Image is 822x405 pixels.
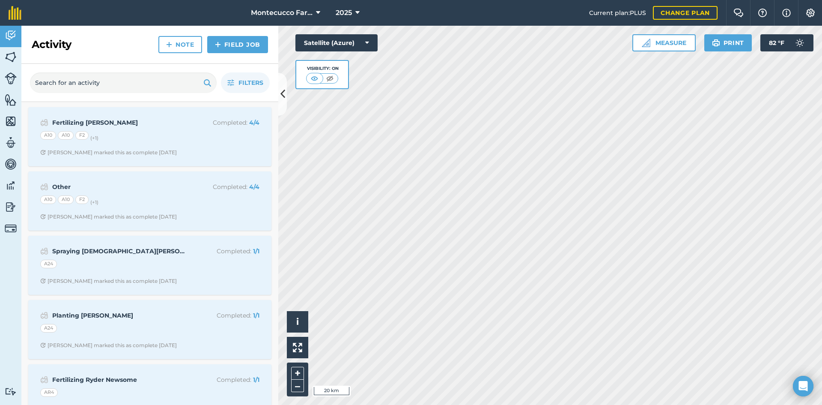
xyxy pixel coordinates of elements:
a: Change plan [653,6,718,20]
div: A24 [40,324,57,333]
strong: 1 / 1 [253,247,259,255]
div: Visibility: On [306,65,339,72]
img: Clock with arrow pointing clockwise [40,278,46,284]
img: svg+xml;base64,PHN2ZyB4bWxucz0iaHR0cDovL3d3dy53My5vcmcvMjAwMC9zdmciIHdpZHRoPSIxNCIgaGVpZ2h0PSIyNC... [215,39,221,50]
button: Satellite (Azure) [295,34,378,51]
img: Clock with arrow pointing clockwise [40,214,46,219]
img: svg+xml;base64,PHN2ZyB4bWxucz0iaHR0cDovL3d3dy53My5vcmcvMjAwMC9zdmciIHdpZHRoPSIxNyIgaGVpZ2h0PSIxNy... [782,8,791,18]
small: (+ 1 ) [90,199,98,205]
span: i [296,316,299,327]
div: A10 [58,131,74,140]
strong: 4 / 4 [249,119,259,126]
div: A10 [40,195,56,204]
img: svg+xml;base64,PD94bWwgdmVyc2lvbj0iMS4wIiBlbmNvZGluZz0idXRmLTgiPz4KPCEtLSBHZW5lcmF0b3I6IEFkb2JlIE... [5,179,17,192]
p: Completed : [191,311,259,320]
img: fieldmargin Logo [9,6,21,20]
img: svg+xml;base64,PD94bWwgdmVyc2lvbj0iMS4wIiBlbmNvZGluZz0idXRmLTgiPz4KPCEtLSBHZW5lcmF0b3I6IEFkb2JlIE... [5,201,17,213]
div: F2 [75,131,89,140]
img: svg+xml;base64,PD94bWwgdmVyc2lvbj0iMS4wIiBlbmNvZGluZz0idXRmLTgiPz4KPCEtLSBHZW5lcmF0b3I6IEFkb2JlIE... [5,136,17,149]
div: F2 [75,195,89,204]
img: svg+xml;base64,PHN2ZyB4bWxucz0iaHR0cDovL3d3dy53My5vcmcvMjAwMC9zdmciIHdpZHRoPSIxOSIgaGVpZ2h0PSIyNC... [712,38,720,48]
button: Measure [632,34,696,51]
div: [PERSON_NAME] marked this as complete [DATE] [40,213,177,220]
strong: Other [52,182,188,192]
button: i [287,311,308,333]
span: 2025 [336,8,352,18]
button: 82 °F [760,34,813,51]
a: OtherCompleted: 4/4A10A10F2(+1)Clock with arrow pointing clockwise[PERSON_NAME] marked this as co... [33,177,266,225]
img: svg+xml;base64,PHN2ZyB4bWxucz0iaHR0cDovL3d3dy53My5vcmcvMjAwMC9zdmciIHdpZHRoPSI1NiIgaGVpZ2h0PSI2MC... [5,115,17,128]
div: [PERSON_NAME] marked this as complete [DATE] [40,342,177,349]
img: svg+xml;base64,PHN2ZyB4bWxucz0iaHR0cDovL3d3dy53My5vcmcvMjAwMC9zdmciIHdpZHRoPSIxOSIgaGVpZ2h0PSIyNC... [203,78,211,88]
strong: Planting [PERSON_NAME] [52,311,188,320]
a: Fertilizing [PERSON_NAME]Completed: 4/4A10A10F2(+1)Clock with arrow pointing clockwise[PERSON_NAM... [33,112,266,161]
img: svg+xml;base64,PHN2ZyB4bWxucz0iaHR0cDovL3d3dy53My5vcmcvMjAwMC9zdmciIHdpZHRoPSI1NiIgaGVpZ2h0PSI2MC... [5,93,17,106]
p: Completed : [191,375,259,384]
div: A24 [40,260,57,268]
strong: 1 / 1 [253,376,259,384]
button: – [291,380,304,392]
img: svg+xml;base64,PHN2ZyB4bWxucz0iaHR0cDovL3d3dy53My5vcmcvMjAwMC9zdmciIHdpZHRoPSI1NiIgaGVpZ2h0PSI2MC... [5,51,17,63]
img: svg+xml;base64,PD94bWwgdmVyc2lvbj0iMS4wIiBlbmNvZGluZz0idXRmLTgiPz4KPCEtLSBHZW5lcmF0b3I6IEFkb2JlIE... [5,29,17,42]
img: svg+xml;base64,PD94bWwgdmVyc2lvbj0iMS4wIiBlbmNvZGluZz0idXRmLTgiPz4KPCEtLSBHZW5lcmF0b3I6IEFkb2JlIE... [40,246,48,256]
img: Clock with arrow pointing clockwise [40,150,46,155]
img: A question mark icon [757,9,768,17]
img: svg+xml;base64,PD94bWwgdmVyc2lvbj0iMS4wIiBlbmNvZGluZz0idXRmLTgiPz4KPCEtLSBHZW5lcmF0b3I6IEFkb2JlIE... [40,375,48,385]
img: svg+xml;base64,PHN2ZyB4bWxucz0iaHR0cDovL3d3dy53My5vcmcvMjAwMC9zdmciIHdpZHRoPSIxNCIgaGVpZ2h0PSIyNC... [166,39,172,50]
p: Completed : [191,246,259,256]
p: Completed : [191,182,259,192]
img: Four arrows, one pointing top left, one top right, one bottom right and the last bottom left [293,343,302,352]
strong: Spraying [DEMOGRAPHIC_DATA][PERSON_NAME] [PERSON_NAME] [52,246,188,256]
input: Search for an activity [30,72,217,93]
img: svg+xml;base64,PHN2ZyB4bWxucz0iaHR0cDovL3d3dy53My5vcmcvMjAwMC9zdmciIHdpZHRoPSI1MCIgaGVpZ2h0PSI0MC... [309,74,320,83]
button: Filters [221,72,270,93]
img: A cog icon [805,9,816,17]
span: Montecucco Farms [251,8,313,18]
div: Open Intercom Messenger [793,376,813,396]
img: svg+xml;base64,PHN2ZyB4bWxucz0iaHR0cDovL3d3dy53My5vcmcvMjAwMC9zdmciIHdpZHRoPSI1MCIgaGVpZ2h0PSI0MC... [325,74,335,83]
a: Spraying [DEMOGRAPHIC_DATA][PERSON_NAME] [PERSON_NAME]Completed: 1/1A24Clock with arrow pointing ... [33,241,266,290]
div: AR4 [40,388,58,397]
img: svg+xml;base64,PD94bWwgdmVyc2lvbj0iMS4wIiBlbmNvZGluZz0idXRmLTgiPz4KPCEtLSBHZW5lcmF0b3I6IEFkb2JlIE... [5,222,17,234]
span: 82 ° F [769,34,784,51]
img: svg+xml;base64,PD94bWwgdmVyc2lvbj0iMS4wIiBlbmNvZGluZz0idXRmLTgiPz4KPCEtLSBHZW5lcmF0b3I6IEFkb2JlIE... [5,158,17,171]
strong: 1 / 1 [253,312,259,319]
button: Print [704,34,752,51]
span: Filters [238,78,263,87]
img: Two speech bubbles overlapping with the left bubble in the forefront [733,9,744,17]
div: [PERSON_NAME] marked this as complete [DATE] [40,149,177,156]
img: svg+xml;base64,PD94bWwgdmVyc2lvbj0iMS4wIiBlbmNvZGluZz0idXRmLTgiPz4KPCEtLSBHZW5lcmF0b3I6IEFkb2JlIE... [40,310,48,321]
a: Note [158,36,202,53]
strong: 4 / 4 [249,183,259,191]
small: (+ 1 ) [90,135,98,141]
div: A10 [58,195,74,204]
img: svg+xml;base64,PD94bWwgdmVyc2lvbj0iMS4wIiBlbmNvZGluZz0idXRmLTgiPz4KPCEtLSBHZW5lcmF0b3I6IEFkb2JlIE... [5,387,17,396]
strong: Fertilizing [PERSON_NAME] [52,118,188,127]
strong: Fertilizing Ryder Newsome [52,375,188,384]
img: svg+xml;base64,PD94bWwgdmVyc2lvbj0iMS4wIiBlbmNvZGluZz0idXRmLTgiPz4KPCEtLSBHZW5lcmF0b3I6IEFkb2JlIE... [40,182,48,192]
img: svg+xml;base64,PD94bWwgdmVyc2lvbj0iMS4wIiBlbmNvZGluZz0idXRmLTgiPz4KPCEtLSBHZW5lcmF0b3I6IEFkb2JlIE... [791,34,808,51]
img: Clock with arrow pointing clockwise [40,342,46,348]
img: svg+xml;base64,PD94bWwgdmVyc2lvbj0iMS4wIiBlbmNvZGluZz0idXRmLTgiPz4KPCEtLSBHZW5lcmF0b3I6IEFkb2JlIE... [40,117,48,128]
p: Completed : [191,118,259,127]
button: + [291,367,304,380]
h2: Activity [32,38,71,51]
a: Planting [PERSON_NAME]Completed: 1/1A24Clock with arrow pointing clockwise[PERSON_NAME] marked th... [33,305,266,354]
span: Current plan : PLUS [589,8,646,18]
div: [PERSON_NAME] marked this as complete [DATE] [40,278,177,285]
div: A10 [40,131,56,140]
img: Ruler icon [642,39,650,47]
img: svg+xml;base64,PD94bWwgdmVyc2lvbj0iMS4wIiBlbmNvZGluZz0idXRmLTgiPz4KPCEtLSBHZW5lcmF0b3I6IEFkb2JlIE... [5,72,17,84]
a: Field Job [207,36,268,53]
